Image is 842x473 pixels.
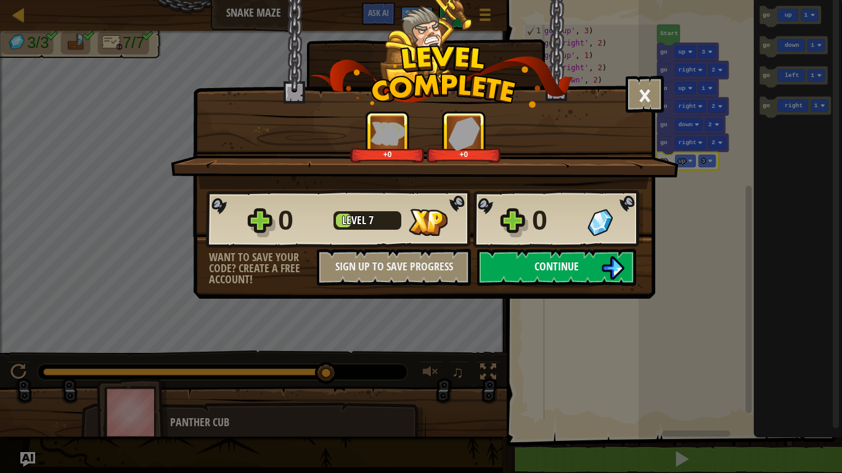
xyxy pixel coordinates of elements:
div: +0 [429,150,499,159]
span: Continue [534,259,579,274]
button: Sign Up to Save Progress [317,249,471,286]
span: 7 [369,212,374,228]
img: XP Gained [370,121,405,145]
img: XP Gained [409,209,448,236]
button: × [626,76,664,113]
div: Want to save your code? Create a free account! [209,252,317,285]
button: Continue [477,249,636,286]
div: 0 [278,201,326,240]
span: Level [342,212,369,228]
img: level_complete.png [309,46,574,108]
img: Gems Gained [448,116,480,150]
div: +0 [353,150,422,159]
div: 0 [532,201,580,240]
img: Continue [601,256,624,280]
img: Gems Gained [587,209,613,236]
